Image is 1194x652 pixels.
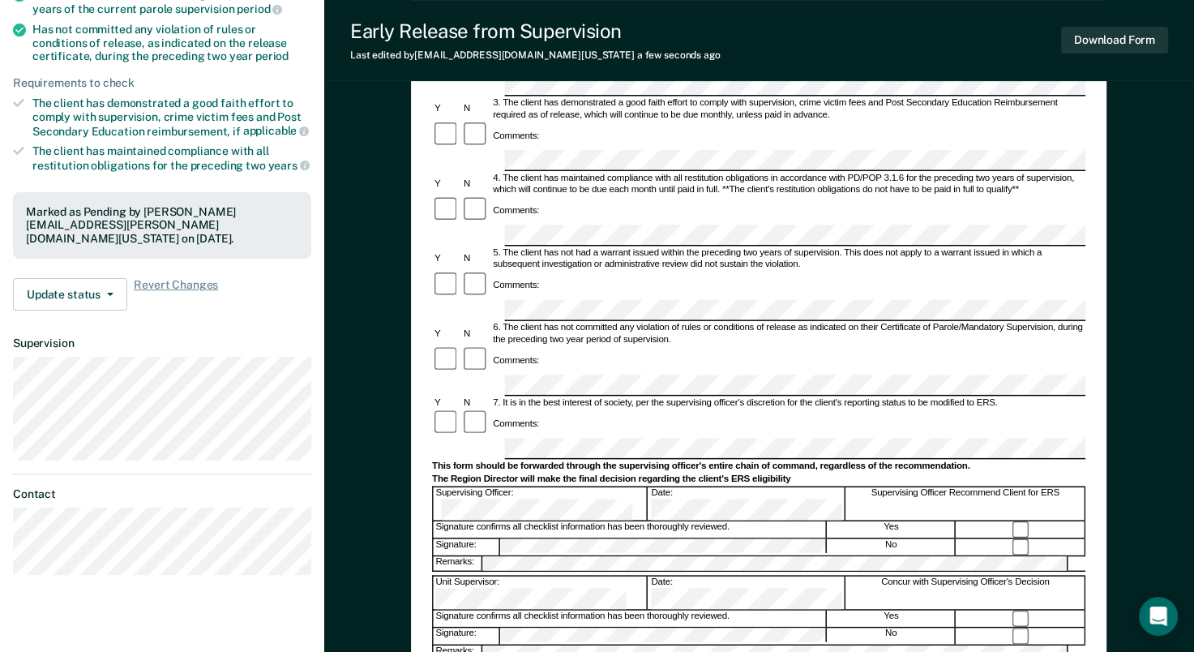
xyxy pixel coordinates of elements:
div: Comments: [491,204,542,216]
div: Comments: [491,418,542,429]
button: Download Form [1061,27,1168,54]
div: N [461,328,490,340]
dt: Supervision [13,337,311,350]
div: Yes [828,521,956,538]
div: The Region Director will make the final decision regarding the client's ERS eligibility [432,474,1085,485]
div: 4. The client has maintained compliance with all restitution obligations in accordance with PD/PO... [491,173,1086,196]
div: Signature confirms all checklist information has been thoroughly reviewed. [434,610,827,627]
span: period [255,49,289,62]
div: Marked as Pending by [PERSON_NAME][EMAIL_ADDRESS][PERSON_NAME][DOMAIN_NAME][US_STATE] on [DATE]. [26,205,298,246]
div: 6. The client has not committed any violation of rules or conditions of release as indicated on t... [491,323,1086,346]
div: 3. The client has demonstrated a good faith effort to comply with supervision, crime victim fees ... [491,98,1086,122]
div: Date: [649,577,845,608]
div: Requirements to check [13,76,311,90]
div: Y [432,397,461,409]
div: Y [432,178,461,190]
div: Signature: [434,628,500,645]
div: Early Release from Supervision [350,19,721,43]
span: Revert Changes [134,278,218,311]
span: years [268,159,310,172]
div: Comments: [491,130,542,141]
div: Comments: [491,280,542,291]
div: Has not committed any violation of rules or conditions of release, as indicated on the release ce... [32,23,311,63]
div: 7. It is in the best interest of society, per the supervising officer's discretion for the client... [491,397,1086,409]
span: period [237,2,282,15]
div: N [461,254,490,265]
div: Signature: [434,539,500,556]
div: No [828,628,956,645]
div: Comments: [491,354,542,366]
div: Last edited by [EMAIL_ADDRESS][DOMAIN_NAME][US_STATE] [350,49,721,61]
div: The client has maintained compliance with all restitution obligations for the preceding two [32,144,311,172]
div: N [461,104,490,115]
div: Supervising Officer: [434,487,648,519]
div: Yes [828,610,956,627]
div: N [461,178,490,190]
div: Y [432,328,461,340]
div: This form should be forwarded through the supervising officer's entire chain of command, regardle... [432,461,1085,472]
div: Unit Supervisor: [434,577,648,608]
div: Y [432,254,461,265]
span: a few seconds ago [637,49,721,61]
div: Date: [649,487,845,519]
div: N [461,397,490,409]
div: No [828,539,956,556]
div: Y [432,104,461,115]
button: Update status [13,278,127,311]
div: Concur with Supervising Officer's Decision [846,577,1085,608]
div: Remarks: [434,557,483,571]
div: Signature confirms all checklist information has been thoroughly reviewed. [434,521,827,538]
div: The client has demonstrated a good faith effort to comply with supervision, crime victim fees and... [32,97,311,138]
div: Open Intercom Messenger [1139,597,1178,636]
div: Supervising Officer Recommend Client for ERS [846,487,1085,519]
div: 5. The client has not had a warrant issued within the preceding two years of supervision. This do... [491,247,1086,271]
dt: Contact [13,487,311,501]
span: applicable [243,124,309,137]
